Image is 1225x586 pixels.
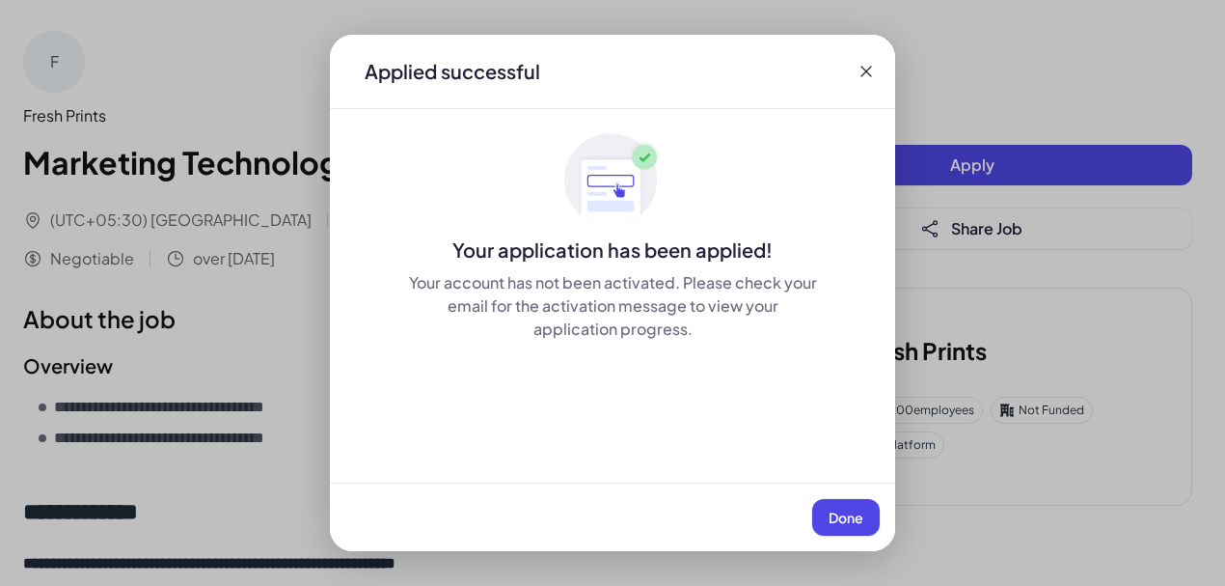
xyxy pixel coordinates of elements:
div: Your account has not been activated. Please check your email for the activation message to view y... [407,271,818,341]
span: Done [829,509,863,526]
div: Your application has been applied! [330,237,895,264]
div: Applied successful [365,58,540,85]
img: ApplyedMaskGroup3.svg [564,132,661,229]
button: Done [812,499,880,536]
